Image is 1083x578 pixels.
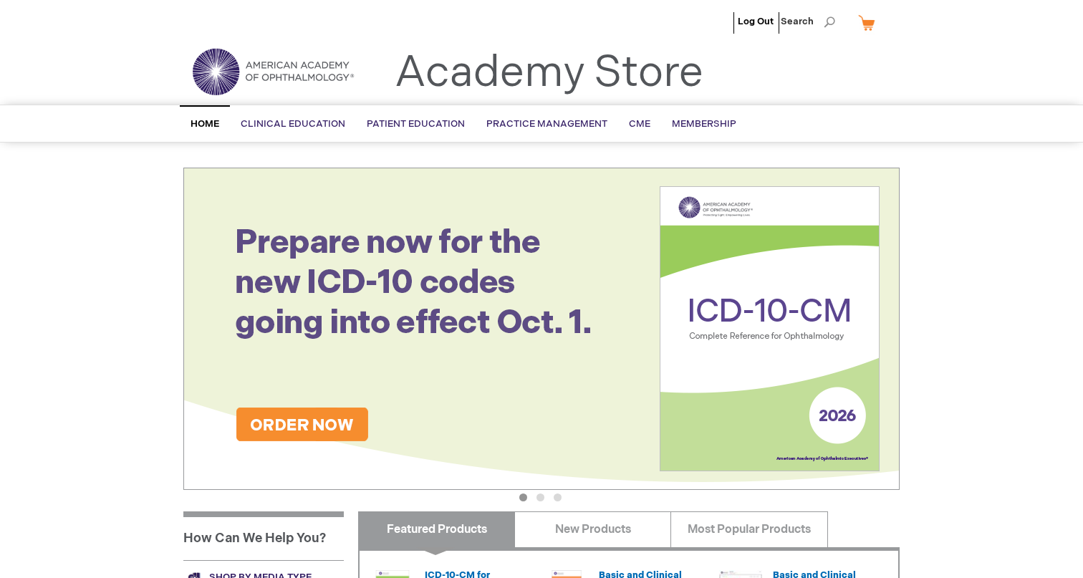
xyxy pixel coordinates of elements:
[191,118,219,130] span: Home
[183,511,344,560] h1: How Can We Help You?
[367,118,465,130] span: Patient Education
[486,118,607,130] span: Practice Management
[536,493,544,501] button: 2 of 3
[738,16,774,27] a: Log Out
[781,7,835,36] span: Search
[358,511,515,547] a: Featured Products
[241,118,345,130] span: Clinical Education
[395,47,703,99] a: Academy Store
[554,493,562,501] button: 3 of 3
[519,493,527,501] button: 1 of 3
[670,511,827,547] a: Most Popular Products
[514,511,671,547] a: New Products
[629,118,650,130] span: CME
[672,118,736,130] span: Membership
